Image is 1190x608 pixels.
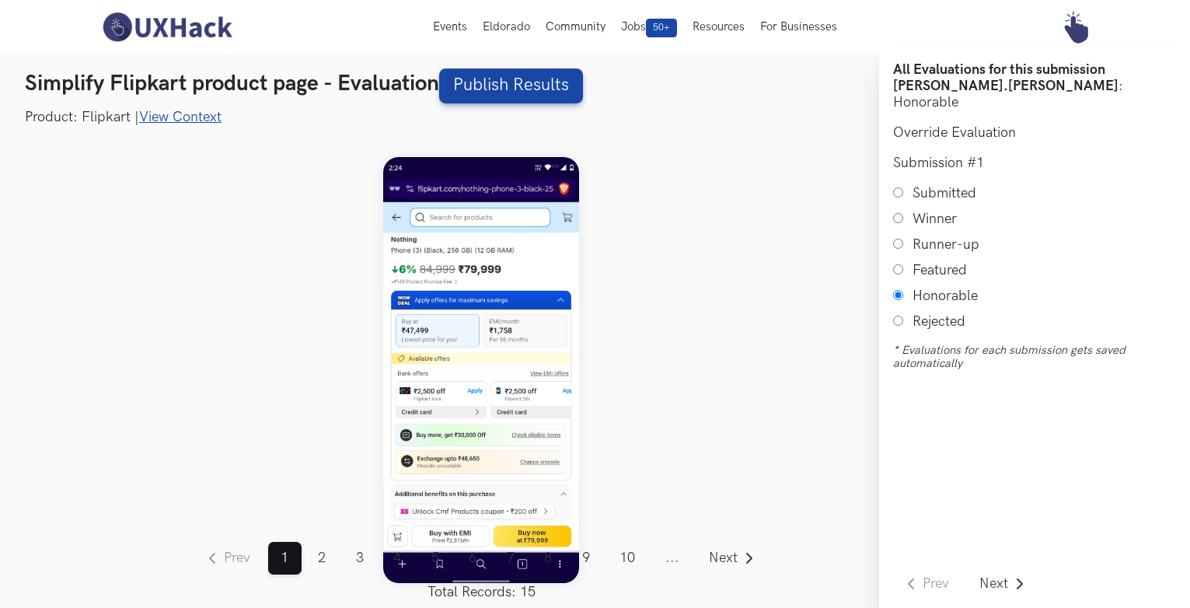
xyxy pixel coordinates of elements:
[913,211,957,227] label: Winner
[913,185,976,201] label: Submitted
[439,68,583,103] a: Publish Results
[979,577,1008,591] span: Next
[893,344,1176,370] label: * Evaluations for each submission gets saved automatically
[710,551,738,565] span: Next
[570,542,603,575] a: Page 9
[893,78,1176,110] p: : Honorable
[913,236,979,253] label: Runner-up
[194,584,768,600] label: Total Records: 15
[383,157,579,582] img: Submission Image
[893,124,1176,141] h6: Override Evaluation
[913,313,965,330] label: Rejected
[268,542,302,575] a: Page 1
[419,542,452,575] a: Page 5
[696,542,768,575] a: Go to next page
[913,288,978,304] label: Honorable
[967,568,1038,600] a: Go to next submission
[532,542,565,575] a: Page 8
[893,155,1176,171] h6: Submission #1
[607,542,648,575] a: Page 10
[381,542,414,575] a: Page 4
[25,68,1165,103] h3: Simplify Flipkart product page - Evaluation
[893,78,1118,94] strong: [PERSON_NAME].[PERSON_NAME]
[98,11,236,44] img: UXHack-logo.png
[893,61,1105,78] label: All Evaluations for this submission
[194,542,768,600] nav: Pagination
[893,568,1038,600] nav: Drawer Pagination
[344,542,377,575] a: Page 3
[494,542,528,575] a: Page 7
[646,19,677,37] span: 50+
[653,542,693,575] span: ...
[139,109,222,125] a: View Context
[305,542,339,575] a: Page 2
[1059,11,1092,44] img: Your profile pic
[913,262,967,278] label: Featured
[25,107,1165,127] p: Product: Flipkart |
[456,542,490,575] a: Page 6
